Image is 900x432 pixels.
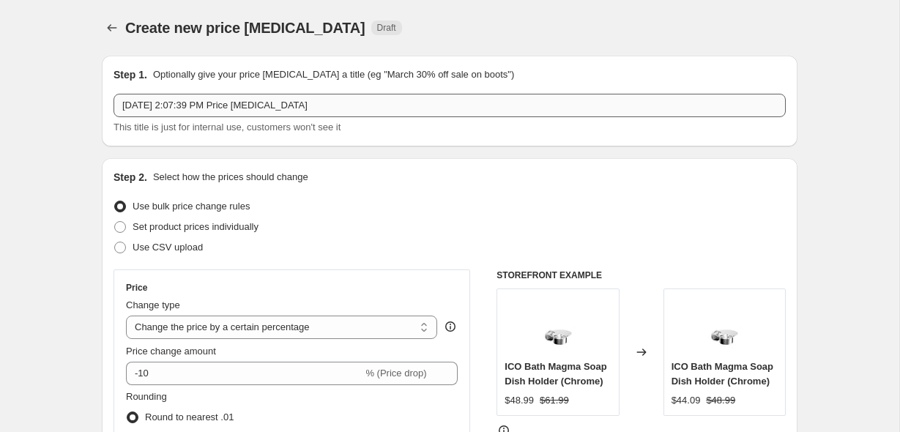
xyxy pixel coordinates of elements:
[540,393,569,408] strike: $61.99
[505,393,534,408] div: $48.99
[365,368,426,379] span: % (Price drop)
[114,67,147,82] h2: Step 1.
[126,362,362,385] input: -15
[126,282,147,294] h3: Price
[125,20,365,36] span: Create new price [MEDICAL_DATA]
[102,18,122,38] button: Price change jobs
[126,391,167,402] span: Rounding
[505,361,606,387] span: ICO Bath Magma Soap Dish Holder (Chrome)
[114,94,786,117] input: 30% off holiday sale
[672,393,701,408] div: $44.09
[695,297,754,355] img: V2513_65c96a5e-b98f-4493-870a-ab5182e982dd_80x.jpg
[145,411,234,422] span: Round to nearest .01
[133,242,203,253] span: Use CSV upload
[153,67,514,82] p: Optionally give your price [MEDICAL_DATA] a title (eg "March 30% off sale on boots")
[672,361,773,387] span: ICO Bath Magma Soap Dish Holder (Chrome)
[377,22,396,34] span: Draft
[529,297,587,355] img: V2513_65c96a5e-b98f-4493-870a-ab5182e982dd_80x.jpg
[706,393,735,408] strike: $48.99
[126,346,216,357] span: Price change amount
[114,122,341,133] span: This title is just for internal use, customers won't see it
[497,269,786,281] h6: STOREFRONT EXAMPLE
[133,221,259,232] span: Set product prices individually
[443,319,458,334] div: help
[126,299,180,310] span: Change type
[153,170,308,185] p: Select how the prices should change
[114,170,147,185] h2: Step 2.
[133,201,250,212] span: Use bulk price change rules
